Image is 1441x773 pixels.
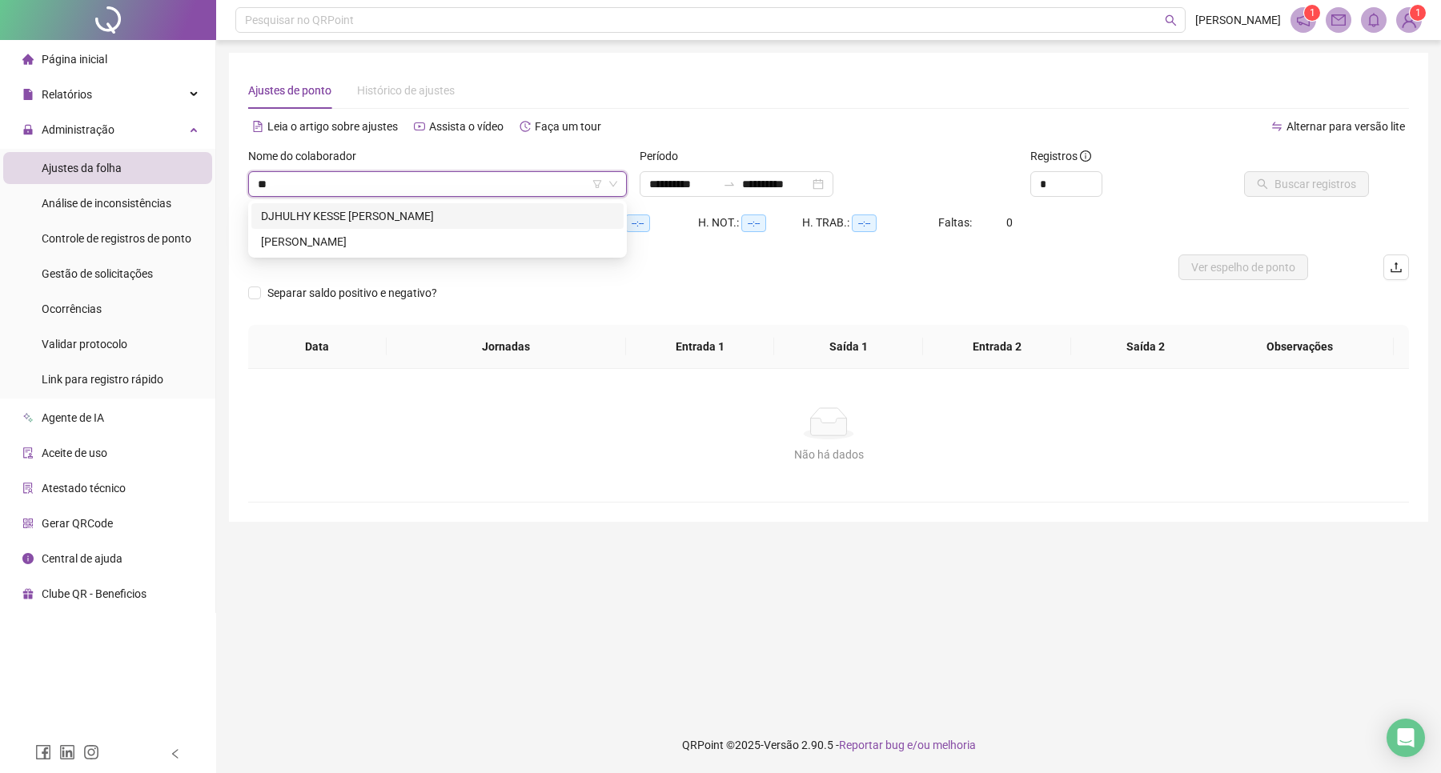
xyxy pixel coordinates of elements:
div: H. TRAB.: [802,214,938,232]
span: Validar protocolo [42,338,127,350]
div: DJHULHY KESSE FRANCIS DE OLIVEIRA ALCANTARA [251,203,624,229]
span: Ocorrências [42,302,102,315]
span: home [22,54,34,65]
span: [PERSON_NAME] [1195,11,1281,29]
span: --:-- [852,214,877,232]
div: DJHULHY KESSE [PERSON_NAME] [261,207,614,225]
span: Controle de registros de ponto [42,232,191,245]
span: 1 [1415,7,1421,18]
span: bell [1367,13,1381,27]
span: Página inicial [42,53,107,66]
span: Reportar bug e/ou melhoria [839,739,976,751]
img: 92237 [1397,8,1421,32]
div: HE 3: [602,214,699,232]
span: gift [22,588,34,599]
span: Link para registro rápido [42,373,163,386]
span: youtube [414,121,425,132]
span: filter [592,179,602,189]
span: Relatórios [42,88,92,101]
span: Ajustes de ponto [248,84,331,97]
span: swap-right [723,178,736,190]
th: Data [248,325,387,369]
th: Entrada 2 [923,325,1072,369]
span: search [1165,14,1177,26]
span: Faça um tour [535,120,601,133]
span: Ajustes da folha [42,162,122,174]
span: Alternar para versão lite [1286,120,1405,133]
span: facebook [35,744,51,760]
th: Observações [1205,325,1394,369]
sup: Atualize o seu contato no menu Meus Dados [1410,5,1426,21]
span: Aceite de uso [42,447,107,459]
span: solution [22,483,34,494]
span: Observações [1218,338,1381,355]
span: mail [1331,13,1346,27]
span: to [723,178,736,190]
span: Histórico de ajustes [357,84,455,97]
span: --:-- [741,214,766,232]
span: Versão [764,739,799,751]
span: Separar saldo positivo e negativo? [261,284,444,302]
div: Open Intercom Messenger [1387,719,1425,757]
span: file-text [252,121,263,132]
span: 0 [1006,216,1013,229]
span: Atestado técnico [42,482,126,495]
span: Faltas: [938,216,974,229]
span: Análise de inconsistências [42,197,171,210]
label: Nome do colaborador [248,147,367,165]
span: notification [1296,13,1311,27]
span: swap [1271,121,1282,132]
span: Leia o artigo sobre ajustes [267,120,398,133]
span: Agente de IA [42,411,104,424]
div: NADJA RAFAELA ALVES DA SILVA [251,229,624,254]
span: instagram [83,744,99,760]
span: down [608,179,618,189]
th: Saída 2 [1071,325,1220,369]
div: [PERSON_NAME] [261,233,614,250]
span: Gerar QRCode [42,517,113,530]
span: lock [22,124,34,135]
span: --:-- [625,214,650,232]
span: qrcode [22,518,34,529]
label: Período [640,147,688,165]
span: Assista o vídeo [429,120,504,133]
th: Jornadas [387,325,626,369]
div: H. NOT.: [698,214,802,232]
th: Saída 1 [774,325,923,369]
span: info-circle [1080,150,1091,162]
footer: QRPoint © 2025 - 2.90.5 - [216,717,1441,773]
div: Não há dados [267,446,1390,463]
button: Buscar registros [1244,171,1369,197]
span: left [170,748,181,759]
sup: 1 [1304,5,1320,21]
span: Clube QR - Beneficios [42,587,147,600]
span: Administração [42,123,114,136]
span: Central de ajuda [42,552,122,565]
span: Registros [1030,147,1091,165]
span: history [520,121,531,132]
span: upload [1390,261,1403,274]
span: file [22,89,34,100]
span: linkedin [59,744,75,760]
span: Gestão de solicitações [42,267,153,280]
button: Ver espelho de ponto [1178,254,1308,280]
span: info-circle [22,553,34,564]
span: 1 [1310,7,1315,18]
th: Entrada 1 [626,325,775,369]
span: audit [22,447,34,459]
